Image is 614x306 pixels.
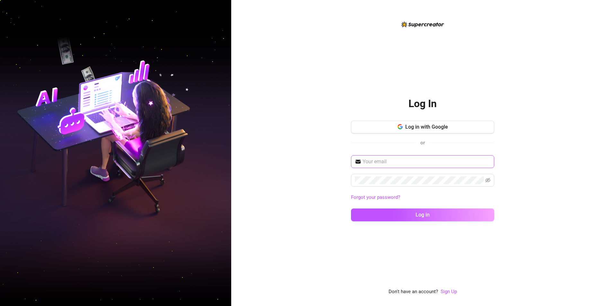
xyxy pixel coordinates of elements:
[408,97,437,110] h2: Log In
[441,288,457,296] a: Sign Up
[401,21,444,27] img: logo-BBDzfeDw.svg
[351,121,494,133] button: Log in with Google
[351,208,494,221] button: Log in
[351,194,400,200] a: Forgot your password?
[351,194,494,201] a: Forgot your password?
[420,140,425,146] span: or
[441,289,457,294] a: Sign Up
[485,178,490,183] span: eye-invisible
[389,288,438,296] span: Don't have an account?
[405,124,448,130] span: Log in with Google
[416,212,430,218] span: Log in
[363,158,490,166] input: Your email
